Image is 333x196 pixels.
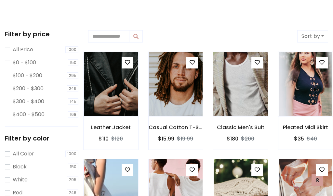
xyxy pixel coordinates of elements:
span: 295 [67,177,78,183]
span: 150 [68,59,78,66]
h6: $35 [294,136,304,142]
span: 295 [67,72,78,79]
h5: Filter by color [5,134,78,142]
label: Black [13,163,27,171]
label: $0 - $100 [13,59,36,67]
span: 1000 [65,46,78,53]
label: $400 - $500 [13,111,45,118]
label: $100 - $200 [13,72,42,80]
h6: $15.99 [158,136,174,142]
button: Sort by [297,30,328,43]
del: $120 [111,135,123,142]
label: All Color [13,150,34,158]
h5: Filter by price [5,30,78,38]
del: $200 [241,135,254,142]
label: $200 - $300 [13,85,44,92]
del: $19.99 [177,135,193,142]
del: $40 [307,135,317,142]
span: 1000 [65,151,78,157]
span: 246 [67,85,78,92]
h6: Pleated Midi Skirt [278,124,333,130]
span: 150 [68,164,78,170]
h6: Casual Cotton T-Shirt [149,124,203,130]
h6: $110 [99,136,109,142]
h6: Leather Jacket [84,124,138,130]
h6: $180 [227,136,238,142]
span: 168 [68,111,78,118]
label: White [13,176,28,184]
label: $300 - $400 [13,98,44,105]
label: All Price [13,46,33,54]
span: 145 [68,98,78,105]
h6: Classic Men's Suit [213,124,268,130]
span: 246 [67,190,78,196]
